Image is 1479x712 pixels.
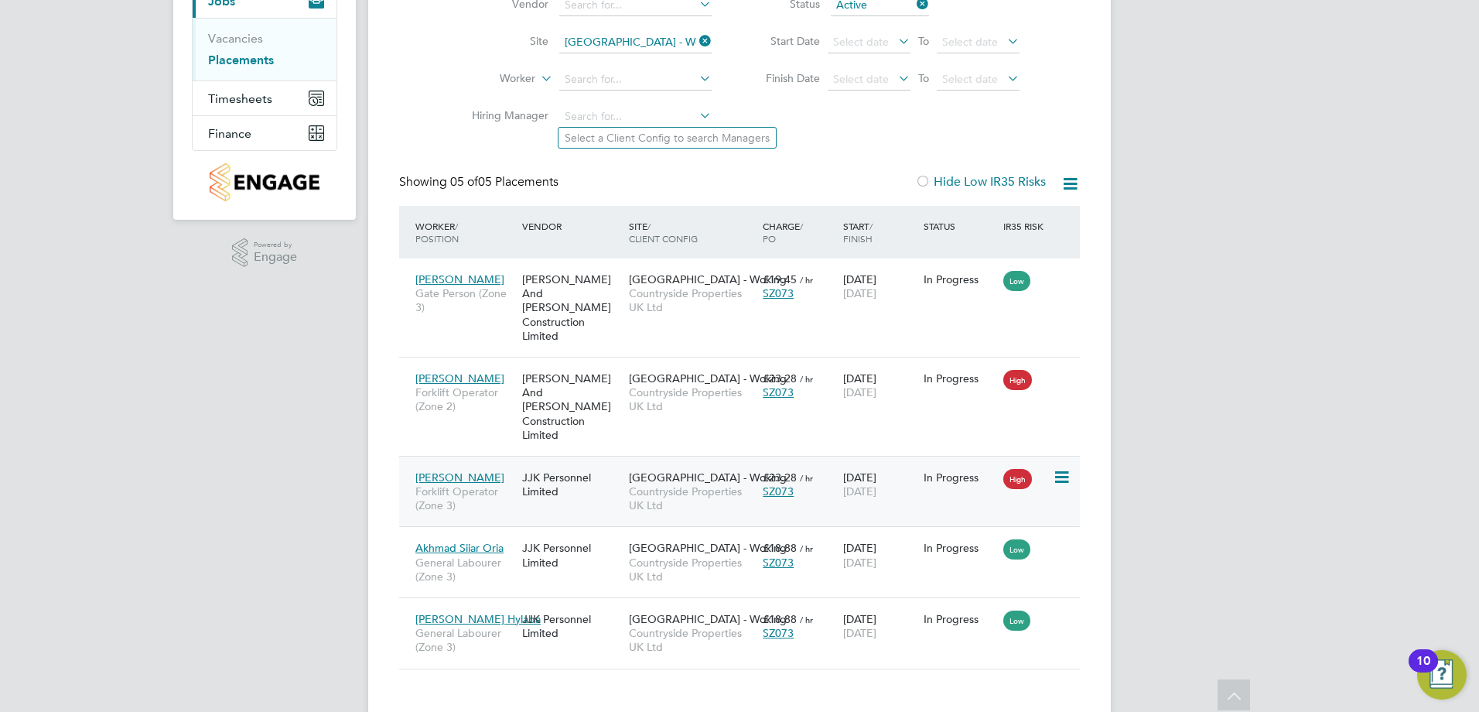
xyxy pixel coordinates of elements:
[759,212,839,252] div: Charge
[625,212,759,252] div: Site
[208,31,263,46] a: Vacancies
[800,373,813,385] span: / hr
[450,174,558,190] span: 05 Placements
[839,364,920,407] div: [DATE]
[839,604,920,648] div: [DATE]
[839,533,920,577] div: [DATE]
[629,541,787,555] span: [GEOGRAPHIC_DATA] - Woking
[415,612,541,626] span: [PERSON_NAME] Hylaba
[415,272,504,286] span: [PERSON_NAME]
[833,35,889,49] span: Select date
[800,614,813,625] span: / hr
[208,91,272,106] span: Timesheets
[1003,539,1030,560] span: Low
[412,462,1080,475] a: [PERSON_NAME]Forklift Operator (Zone 3)JJK Personnel Limited[GEOGRAPHIC_DATA] - WokingCountryside...
[412,604,1080,617] a: [PERSON_NAME] HylabaGeneral Labourer (Zone 3)JJK Personnel Limited[GEOGRAPHIC_DATA] - WokingCount...
[518,533,625,577] div: JJK Personnel Limited
[914,68,934,88] span: To
[415,286,514,314] span: Gate Person (Zone 3)
[843,484,876,498] span: [DATE]
[232,238,298,268] a: Powered byEngage
[924,541,996,555] div: In Progress
[914,31,934,51] span: To
[763,556,794,570] span: SZ073
[763,471,797,484] span: £23.28
[415,541,504,555] span: Akhmad Siiar Oria
[518,463,625,506] div: JJK Personnel Limited
[763,272,797,286] span: £19.45
[915,174,1046,190] label: Hide Low IR35 Risks
[415,371,504,385] span: [PERSON_NAME]
[193,116,336,150] button: Finance
[559,32,712,53] input: Search for...
[192,163,337,201] a: Go to home page
[399,174,562,190] div: Showing
[843,220,873,245] span: / Finish
[1003,469,1032,489] span: High
[210,163,319,201] img: countryside-properties-logo-retina.png
[843,385,876,399] span: [DATE]
[763,385,794,399] span: SZ073
[459,108,548,122] label: Hiring Manager
[415,385,514,413] span: Forklift Operator (Zone 2)
[629,556,755,584] span: Countryside Properties UK Ltd
[763,220,803,245] span: / PO
[750,34,820,48] label: Start Date
[518,604,625,648] div: JJK Personnel Limited
[839,212,920,252] div: Start
[629,626,755,654] span: Countryside Properties UK Ltd
[193,18,336,80] div: Jobs
[415,471,504,484] span: [PERSON_NAME]
[415,556,514,584] span: General Labourer (Zone 3)
[843,286,876,300] span: [DATE]
[459,34,548,48] label: Site
[254,251,297,264] span: Engage
[412,532,1080,546] a: Akhmad Siiar OriaGeneral Labourer (Zone 3)JJK Personnel Limited[GEOGRAPHIC_DATA] - WokingCountrys...
[763,484,794,498] span: SZ073
[629,612,787,626] span: [GEOGRAPHIC_DATA] - Woking
[920,212,1000,240] div: Status
[208,126,251,141] span: Finance
[924,272,996,286] div: In Progress
[1003,611,1030,631] span: Low
[450,174,478,190] span: 05 of
[924,612,996,626] div: In Progress
[763,612,797,626] span: £18.88
[412,363,1080,376] a: [PERSON_NAME]Forklift Operator (Zone 2)[PERSON_NAME] And [PERSON_NAME] Construction Limited[GEOGR...
[763,371,797,385] span: £23.28
[412,212,518,252] div: Worker
[843,626,876,640] span: [DATE]
[558,128,776,148] li: Select a Client Config to search Managers
[415,220,459,245] span: / Position
[446,71,535,87] label: Worker
[208,53,274,67] a: Placements
[518,212,625,240] div: Vendor
[942,72,998,86] span: Select date
[1003,370,1032,390] span: High
[193,81,336,115] button: Timesheets
[763,286,794,300] span: SZ073
[518,265,625,351] div: [PERSON_NAME] And [PERSON_NAME] Construction Limited
[843,556,876,570] span: [DATE]
[1003,271,1030,291] span: Low
[412,264,1080,277] a: [PERSON_NAME]Gate Person (Zone 3)[PERSON_NAME] And [PERSON_NAME] Construction Limited[GEOGRAPHIC_...
[924,471,996,484] div: In Progress
[415,484,514,512] span: Forklift Operator (Zone 3)
[629,385,755,413] span: Countryside Properties UK Ltd
[254,238,297,252] span: Powered by
[839,463,920,506] div: [DATE]
[629,220,698,245] span: / Client Config
[750,71,820,85] label: Finish Date
[839,265,920,308] div: [DATE]
[559,69,712,91] input: Search for...
[629,471,787,484] span: [GEOGRAPHIC_DATA] - Woking
[629,272,787,286] span: [GEOGRAPHIC_DATA] - Woking
[559,106,712,128] input: Search for...
[924,371,996,385] div: In Progress
[800,472,813,484] span: / hr
[629,484,755,512] span: Countryside Properties UK Ltd
[999,212,1053,240] div: IR35 Risk
[763,626,794,640] span: SZ073
[1416,661,1430,681] div: 10
[415,626,514,654] span: General Labourer (Zone 3)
